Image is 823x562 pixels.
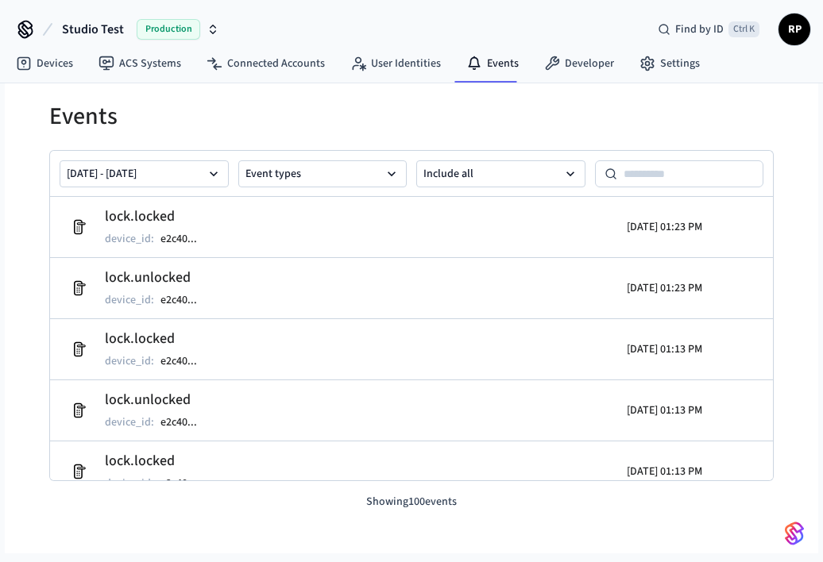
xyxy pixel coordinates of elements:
[157,413,213,432] button: e2c40...
[49,102,774,131] h1: Events
[338,49,454,78] a: User Identities
[86,49,194,78] a: ACS Systems
[137,19,200,40] span: Production
[627,464,702,479] p: [DATE] 01:13 PM
[728,21,759,37] span: Ctrl K
[105,475,154,491] p: device_id :
[645,15,772,44] div: Find by IDCtrl K
[157,291,213,310] button: e2c40...
[780,15,809,44] span: RP
[238,160,408,187] button: Event types
[105,292,154,308] p: device_id :
[627,219,702,235] p: [DATE] 01:23 PM
[194,49,338,78] a: Connected Accounts
[105,206,213,228] h2: lock.locked
[157,474,213,493] button: e2c40...
[779,13,810,45] button: RP
[627,280,702,296] p: [DATE] 01:23 PM
[105,328,213,350] h2: lock.locked
[627,341,702,357] p: [DATE] 01:13 PM
[62,20,124,39] span: Studio Test
[105,353,154,369] p: device_id :
[60,160,229,187] button: [DATE] - [DATE]
[157,229,213,248] button: e2c40...
[3,49,86,78] a: Devices
[105,414,154,430] p: device_id :
[531,49,627,78] a: Developer
[454,49,531,78] a: Events
[675,21,724,37] span: Find by ID
[416,160,585,187] button: Include all
[157,352,213,371] button: e2c40...
[105,450,213,472] h2: lock.locked
[49,494,774,510] p: Showing 100 events
[105,231,154,247] p: device_id :
[105,389,213,411] h2: lock.unlocked
[627,49,713,78] a: Settings
[105,267,213,289] h2: lock.unlocked
[785,521,804,546] img: SeamLogoGradient.69752ec5.svg
[627,402,702,418] p: [DATE] 01:13 PM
